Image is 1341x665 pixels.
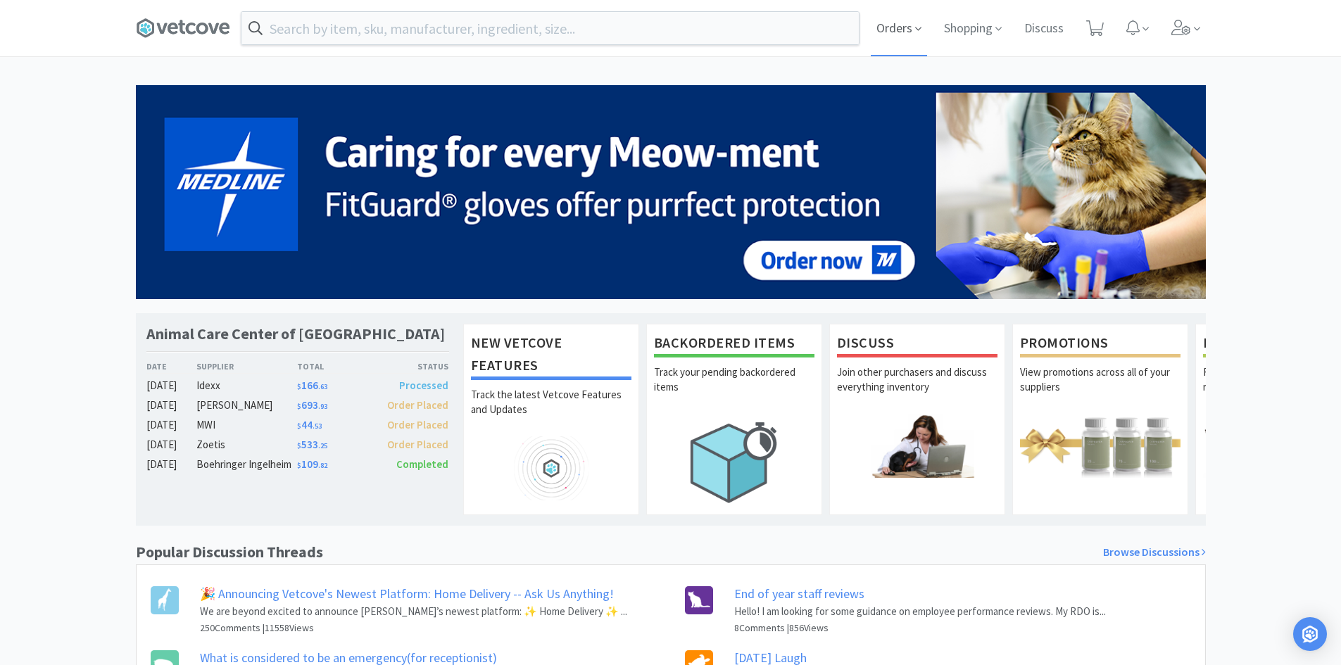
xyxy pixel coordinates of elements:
[136,540,323,564] h1: Popular Discussion Threads
[318,402,327,411] span: . 93
[471,331,631,380] h1: New Vetcove Features
[136,85,1206,299] img: 5b85490d2c9a43ef9873369d65f5cc4c_481.png
[146,417,449,433] a: [DATE]MWI$44.53Order Placed
[654,414,814,510] img: hero_backorders.png
[196,436,297,453] div: Zoetis
[313,422,322,431] span: . 53
[1019,23,1069,35] a: Discuss
[297,398,327,412] span: 693
[146,456,449,473] a: [DATE]Boehringer Ingelheim$109.82Completed
[200,620,627,635] h6: 250 Comments | 11558 Views
[837,331,997,357] h1: Discuss
[318,382,327,391] span: . 63
[734,603,1106,620] p: Hello! I am looking for some guidance on employee performance reviews. My RDO is...
[200,603,627,620] p: We are beyond excited to announce [PERSON_NAME]’s newest platform: ✨ Home Delivery ✨ ...
[654,331,814,357] h1: Backordered Items
[1293,617,1327,651] div: Open Intercom Messenger
[146,397,449,414] a: [DATE][PERSON_NAME]$693.93Order Placed
[297,382,301,391] span: $
[463,324,639,515] a: New Vetcove FeaturesTrack the latest Vetcove Features and Updates
[1020,414,1181,478] img: hero_promotions.png
[297,461,301,470] span: $
[654,365,814,414] p: Track your pending backordered items
[297,438,327,451] span: 533
[399,379,448,392] span: Processed
[196,417,297,433] div: MWI
[200,585,614,602] a: 🎉 Announcing Vetcove's Newest Platform: Home Delivery -- Ask Us Anything!
[196,377,297,394] div: Idexx
[146,397,197,414] div: [DATE]
[146,436,449,453] a: [DATE]Zoetis$533.25Order Placed
[318,461,327,470] span: . 82
[734,620,1106,635] h6: 8 Comments | 856 Views
[297,457,327,471] span: 109
[196,360,297,373] div: Supplier
[241,12,859,44] input: Search by item, sku, manufacturer, ingredient, size...
[146,456,197,473] div: [DATE]
[387,398,448,412] span: Order Placed
[146,417,197,433] div: [DATE]
[396,457,448,471] span: Completed
[837,365,997,414] p: Join other purchasers and discuss everything inventory
[1020,331,1181,357] h1: Promotions
[146,377,197,394] div: [DATE]
[387,418,448,431] span: Order Placed
[646,324,822,515] a: Backordered ItemsTrack your pending backordered items
[829,324,1005,515] a: DiscussJoin other purchasers and discuss everything inventory
[146,324,445,344] h1: Animal Care Center of [GEOGRAPHIC_DATA]
[1012,324,1188,515] a: PromotionsView promotions across all of your suppliers
[734,585,864,602] a: End of year staff reviews
[196,456,297,473] div: Boehringer Ingelheim
[297,379,327,392] span: 166
[471,436,631,500] img: hero_feature_roadmap.png
[196,397,297,414] div: [PERSON_NAME]
[297,402,301,411] span: $
[297,441,301,450] span: $
[297,422,301,431] span: $
[387,438,448,451] span: Order Placed
[837,414,997,478] img: hero_discuss.png
[471,387,631,436] p: Track the latest Vetcove Features and Updates
[146,377,449,394] a: [DATE]Idexx$166.63Processed
[1103,543,1206,562] a: Browse Discussions
[297,360,373,373] div: Total
[1020,365,1181,414] p: View promotions across all of your suppliers
[318,441,327,450] span: . 25
[146,360,197,373] div: Date
[297,418,322,431] span: 44
[373,360,449,373] div: Status
[146,436,197,453] div: [DATE]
